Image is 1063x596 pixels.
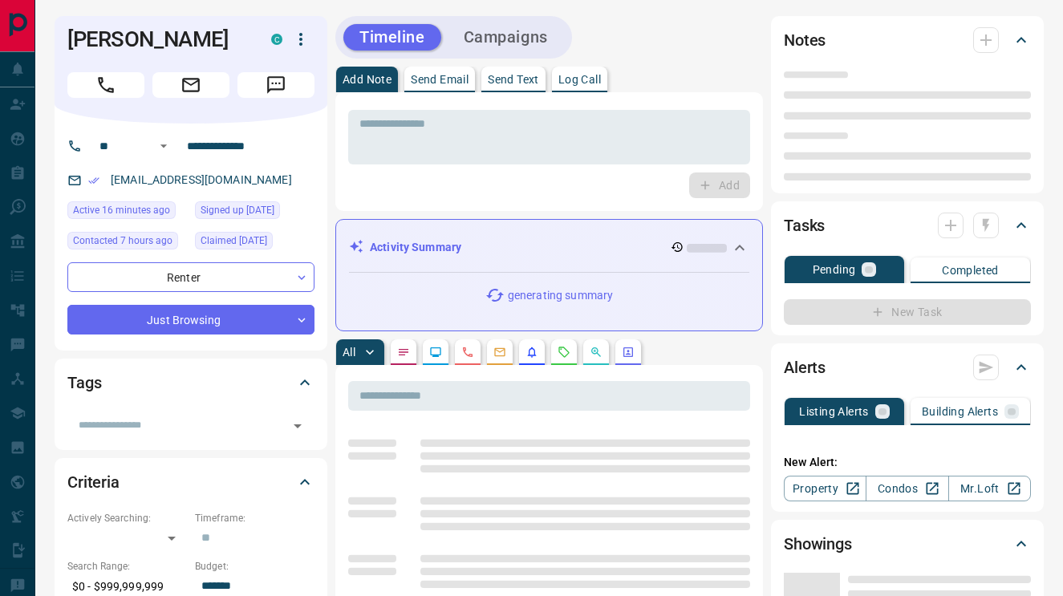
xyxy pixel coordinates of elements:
[195,232,314,254] div: Tue Oct 15 2024
[152,72,229,98] span: Email
[411,74,469,85] p: Send Email
[67,201,187,224] div: Wed Aug 13 2025
[67,370,101,395] h2: Tags
[461,346,474,359] svg: Calls
[343,347,355,358] p: All
[349,233,749,262] div: Activity Summary
[558,74,601,85] p: Log Call
[67,72,144,98] span: Call
[429,346,442,359] svg: Lead Browsing Activity
[784,206,1031,245] div: Tasks
[370,239,461,256] p: Activity Summary
[67,363,314,402] div: Tags
[590,346,603,359] svg: Opportunities
[784,531,852,557] h2: Showings
[271,34,282,45] div: condos.ca
[922,406,998,417] p: Building Alerts
[784,348,1031,387] div: Alerts
[67,463,314,501] div: Criteria
[286,415,309,437] button: Open
[67,262,314,292] div: Renter
[784,355,826,380] h2: Alerts
[195,511,314,525] p: Timeframe:
[397,346,410,359] svg: Notes
[67,469,120,495] h2: Criteria
[488,74,539,85] p: Send Text
[88,175,99,186] svg: Email Verified
[343,74,392,85] p: Add Note
[799,406,869,417] p: Listing Alerts
[201,202,274,218] span: Signed up [DATE]
[67,232,187,254] div: Wed Aug 13 2025
[784,454,1031,471] p: New Alert:
[448,24,564,51] button: Campaigns
[195,201,314,224] div: Thu Sep 20 2018
[195,559,314,574] p: Budget:
[237,72,314,98] span: Message
[508,287,613,304] p: generating summary
[73,202,170,218] span: Active 16 minutes ago
[67,511,187,525] p: Actively Searching:
[866,476,948,501] a: Condos
[622,346,635,359] svg: Agent Actions
[201,233,267,249] span: Claimed [DATE]
[67,305,314,334] div: Just Browsing
[813,264,856,275] p: Pending
[784,21,1031,59] div: Notes
[111,173,292,186] a: [EMAIL_ADDRESS][DOMAIN_NAME]
[942,265,999,276] p: Completed
[948,476,1031,501] a: Mr.Loft
[784,476,866,501] a: Property
[784,525,1031,563] div: Showings
[154,136,173,156] button: Open
[558,346,570,359] svg: Requests
[525,346,538,359] svg: Listing Alerts
[73,233,172,249] span: Contacted 7 hours ago
[67,26,247,52] h1: [PERSON_NAME]
[343,24,441,51] button: Timeline
[493,346,506,359] svg: Emails
[67,559,187,574] p: Search Range:
[784,27,826,53] h2: Notes
[784,213,825,238] h2: Tasks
